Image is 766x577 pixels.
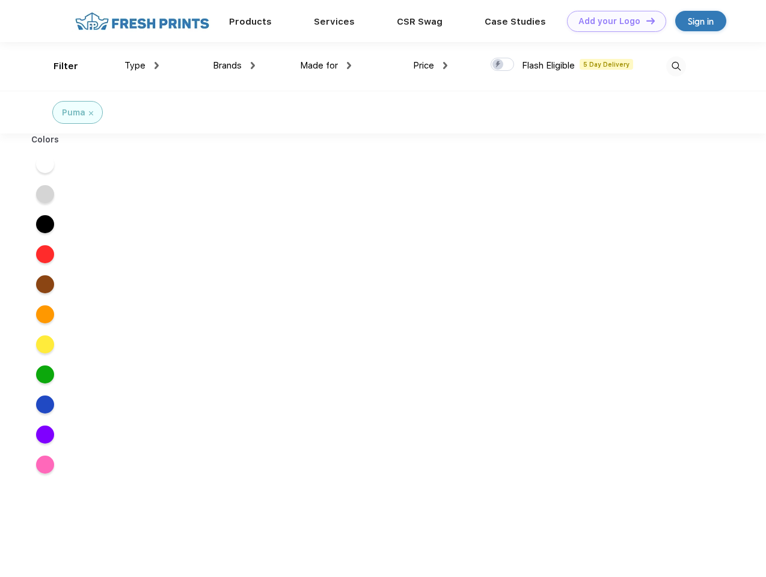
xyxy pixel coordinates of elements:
[155,62,159,69] img: dropdown.png
[347,62,351,69] img: dropdown.png
[72,11,213,32] img: fo%20logo%202.webp
[300,60,338,71] span: Made for
[213,60,242,71] span: Brands
[22,133,69,146] div: Colors
[443,62,447,69] img: dropdown.png
[578,16,640,26] div: Add your Logo
[251,62,255,69] img: dropdown.png
[124,60,146,71] span: Type
[580,59,633,70] span: 5 Day Delivery
[54,60,78,73] div: Filter
[397,16,443,27] a: CSR Swag
[522,60,575,71] span: Flash Eligible
[666,56,686,76] img: desktop_search.svg
[675,11,726,31] a: Sign in
[229,16,272,27] a: Products
[413,60,434,71] span: Price
[688,14,714,28] div: Sign in
[89,111,93,115] img: filter_cancel.svg
[646,17,655,24] img: DT
[314,16,355,27] a: Services
[62,106,85,119] div: Puma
